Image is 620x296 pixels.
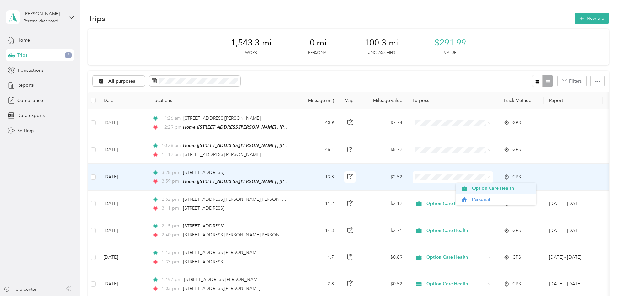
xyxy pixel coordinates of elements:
th: Mileage (mi) [296,92,339,109]
td: $7.74 [362,109,407,136]
span: [STREET_ADDRESS] [183,170,224,175]
span: Option Care Health [472,185,532,192]
span: 12:57 pm [162,276,181,283]
td: [DATE] [98,217,147,244]
span: 10:28 am [162,142,180,149]
span: Home ([STREET_ADDRESS][PERSON_NAME] , [PERSON_NAME][GEOGRAPHIC_DATA], [GEOGRAPHIC_DATA]) [183,124,411,130]
span: GPS [512,227,521,234]
span: 1:13 pm [162,249,180,256]
span: GPS [512,146,521,153]
span: [STREET_ADDRESS][PERSON_NAME][PERSON_NAME][PERSON_NAME] [183,197,332,202]
span: 3:59 pm [162,178,180,185]
span: [STREET_ADDRESS][PERSON_NAME] [184,277,261,282]
span: [STREET_ADDRESS][PERSON_NAME] [183,286,260,291]
span: GPS [512,119,521,126]
td: [DATE] [98,136,147,163]
span: GPS [512,280,521,288]
span: Home [17,37,30,44]
span: [STREET_ADDRESS] [183,223,224,229]
span: [STREET_ADDRESS][PERSON_NAME] [183,152,261,157]
td: $2.52 [362,164,407,191]
th: Map [339,92,362,109]
span: 3:28 pm [162,169,180,176]
iframe: Everlance-gr Chat Button Frame [584,260,620,296]
span: [STREET_ADDRESS] [183,259,224,264]
td: 40.9 [296,109,339,136]
td: 4.7 [296,244,339,271]
span: 2:15 pm [162,223,180,230]
th: Locations [147,92,296,109]
td: Oct 1 - 31, 2025 [544,191,603,217]
td: [DATE] [98,244,147,271]
span: 11:26 am [162,115,181,122]
span: Option Care Health [426,254,486,261]
td: $2.71 [362,217,407,244]
span: Option Care Health [426,280,486,288]
td: [DATE] [98,164,147,191]
p: Unclassified [368,50,395,56]
th: Track Method [498,92,544,109]
td: -- [544,109,603,136]
span: Option Care Health [426,200,486,207]
span: Home ([STREET_ADDRESS][PERSON_NAME] , [PERSON_NAME][GEOGRAPHIC_DATA], [GEOGRAPHIC_DATA]) [183,179,411,184]
button: Help center [4,286,37,293]
span: All purposes [108,79,135,84]
td: 46.1 [296,136,339,163]
span: Reports [17,82,34,89]
span: GPS [512,174,521,181]
td: Oct 1 - 31, 2025 [544,217,603,244]
td: 14.3 [296,217,339,244]
th: Date [98,92,147,109]
td: -- [544,136,603,163]
div: Personal dashboard [24,19,58,23]
span: [STREET_ADDRESS][PERSON_NAME][PERSON_NAME][PERSON_NAME] [183,232,332,238]
span: 1,543.3 mi [231,38,272,48]
span: 0 mi [310,38,327,48]
th: Mileage value [362,92,407,109]
span: Home ([STREET_ADDRESS][PERSON_NAME] , [PERSON_NAME][GEOGRAPHIC_DATA], [GEOGRAPHIC_DATA]) [183,143,411,148]
td: [DATE] [98,191,147,217]
span: 100.3 mi [365,38,398,48]
p: Work [245,50,257,56]
span: Data exports [17,112,45,119]
span: Compliance [17,97,43,104]
button: New trip [575,13,609,24]
p: Personal [308,50,328,56]
span: 12:29 pm [162,124,180,131]
span: GPS [512,254,521,261]
span: Transactions [17,67,43,74]
td: $8.72 [362,136,407,163]
td: 13.3 [296,164,339,191]
span: 3 [65,52,72,58]
button: Filters [558,75,586,87]
p: Value [444,50,456,56]
span: Option Care Health [426,227,486,234]
h1: Trips [88,15,105,22]
span: Settings [17,127,34,134]
span: 2:52 pm [162,196,180,203]
span: [STREET_ADDRESS][PERSON_NAME] [183,115,261,121]
td: 11.2 [296,191,339,217]
span: $291.99 [435,38,466,48]
span: Personal [472,196,532,203]
span: [STREET_ADDRESS] [183,205,224,211]
td: $0.89 [362,244,407,271]
td: [DATE] [98,109,147,136]
span: 1:03 pm [162,285,180,292]
td: -- [544,164,603,191]
td: Oct 1 - 31, 2025 [544,244,603,271]
div: [PERSON_NAME] [24,10,64,17]
th: Purpose [407,92,498,109]
td: $2.12 [362,191,407,217]
span: Trips [17,52,27,58]
span: [STREET_ADDRESS][PERSON_NAME] [183,250,260,255]
th: Report [544,92,603,109]
span: 11:12 am [162,151,181,158]
span: 1:33 pm [162,258,180,265]
span: 2:40 pm [162,231,180,238]
span: 3:11 pm [162,205,180,212]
